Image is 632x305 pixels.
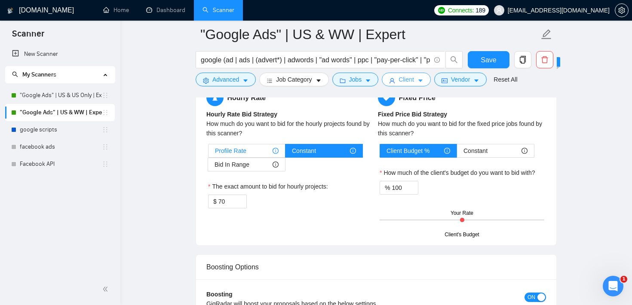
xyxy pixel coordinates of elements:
[206,291,233,298] b: Boosting
[7,4,13,18] img: logo
[102,109,109,116] span: holder
[332,73,379,86] button: folderJobscaret-down
[536,51,553,68] button: delete
[201,55,430,65] input: Search Freelance Jobs...
[202,6,234,14] a: searchScanner
[365,77,371,84] span: caret-down
[215,144,246,157] span: Profile Rate
[212,75,239,84] span: Advanced
[242,77,249,84] span: caret-down
[102,92,109,99] span: holder
[5,87,115,104] li: "Google Ads" | US & US Only | Expert
[206,111,277,118] b: Hourly Rate Bid Strategy
[451,209,473,217] div: Your Rate
[20,156,102,173] a: Facebook API
[102,126,109,133] span: holder
[445,231,479,239] div: Client's Budget
[417,77,423,84] span: caret-down
[481,55,496,65] span: Save
[514,51,531,68] button: copy
[218,195,246,208] input: The exact amount to bid for hourly projects:
[146,6,185,14] a: dashboardDashboard
[463,144,488,157] span: Constant
[5,156,115,173] li: Facebook API
[273,162,279,168] span: info-circle
[473,77,479,84] span: caret-down
[206,119,374,138] div: How much do you want to bid for the hourly projects found by this scanner?
[102,285,111,293] span: double-left
[444,148,450,154] span: info-circle
[615,7,629,14] a: setting
[5,27,51,46] span: Scanner
[382,73,431,86] button: userClientcaret-down
[399,75,414,84] span: Client
[196,73,256,86] button: settingAdvancedcaret-down
[22,71,56,78] span: My Scanners
[392,181,418,194] input: How much of the client's budget do you want to bid with?
[603,276,623,296] iframe: Intercom live chat
[292,144,316,157] span: Constant
[12,71,56,78] span: My Scanners
[434,57,440,63] span: info-circle
[448,6,474,15] span: Connects:
[12,46,108,63] a: New Scanner
[378,111,447,118] b: Fixed Price Bid Strategy
[620,276,627,283] span: 1
[206,255,546,279] div: Boosting Options
[273,148,279,154] span: info-circle
[389,77,395,84] span: user
[494,75,517,84] a: Reset All
[528,293,535,302] span: ON
[259,73,328,86] button: barsJob Categorycaret-down
[340,77,346,84] span: folder
[615,3,629,17] button: setting
[541,29,552,40] span: edit
[476,6,485,15] span: 189
[451,75,470,84] span: Vendor
[468,51,509,68] button: Save
[5,46,115,63] li: New Scanner
[349,75,362,84] span: Jobs
[20,138,102,156] a: facebook ads
[5,121,115,138] li: google scripts
[215,158,249,171] span: Bid In Range
[20,104,102,121] a: "Google Ads" | US & WW | Expert
[20,121,102,138] a: google scripts
[12,71,18,77] span: search
[515,56,531,64] span: copy
[387,144,430,157] span: Client Budget %
[103,6,129,14] a: homeHome
[102,143,109,150] span: holder
[208,182,328,191] label: The exact amount to bid for hourly projects:
[445,51,463,68] button: search
[496,7,502,13] span: user
[438,7,445,14] img: upwork-logo.png
[102,161,109,168] span: holder
[380,168,535,177] label: How much of the client's budget do you want to bid with?
[20,87,102,104] a: "Google Ads" | US & US Only | Expert
[5,138,115,156] li: facebook ads
[446,56,462,64] span: search
[316,77,322,84] span: caret-down
[378,119,546,138] div: How much do you want to bid for the fixed price jobs found by this scanner?
[267,77,273,84] span: bars
[537,56,553,64] span: delete
[200,24,539,45] input: Scanner name...
[522,148,528,154] span: info-circle
[350,148,356,154] span: info-circle
[276,75,312,84] span: Job Category
[442,77,448,84] span: idcard
[5,104,115,121] li: "Google Ads" | US & WW | Expert
[203,77,209,84] span: setting
[434,73,487,86] button: idcardVendorcaret-down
